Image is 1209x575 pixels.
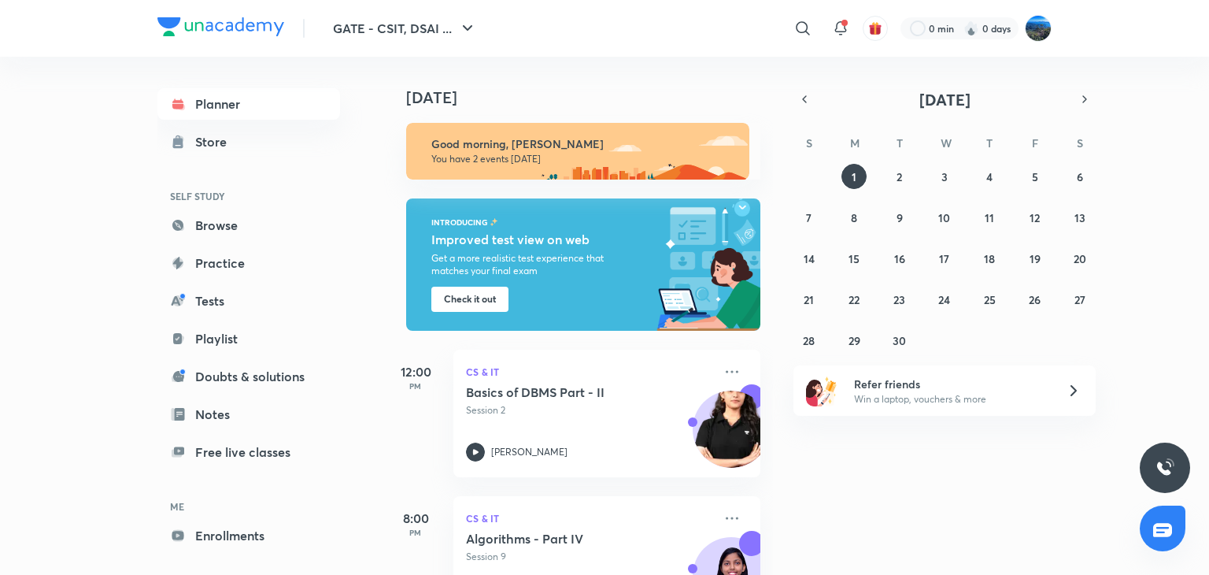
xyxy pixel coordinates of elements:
[797,287,822,312] button: September 21, 2025
[803,333,815,348] abbr: September 28, 2025
[157,88,340,120] a: Planner
[157,210,340,241] a: Browse
[157,436,340,468] a: Free live classes
[1067,205,1093,230] button: September 13, 2025
[157,285,340,317] a: Tests
[157,17,284,40] a: Company Logo
[157,399,340,430] a: Notes
[797,246,822,271] button: September 14, 2025
[384,362,447,381] h5: 12:00
[797,205,822,230] button: September 7, 2025
[938,210,950,225] abbr: September 10, 2025
[1022,164,1048,189] button: September 5, 2025
[977,287,1002,312] button: September 25, 2025
[977,246,1002,271] button: September 18, 2025
[986,135,993,150] abbr: Thursday
[893,292,905,307] abbr: September 23, 2025
[894,251,905,266] abbr: September 16, 2025
[1077,135,1083,150] abbr: Saturday
[1029,292,1041,307] abbr: September 26, 2025
[466,531,662,547] h5: Algorithms - Part IV
[1155,458,1174,477] img: ttu
[854,376,1048,392] h6: Refer friends
[806,135,812,150] abbr: Sunday
[1074,292,1085,307] abbr: September 27, 2025
[849,292,860,307] abbr: September 22, 2025
[986,169,993,184] abbr: September 4, 2025
[1022,287,1048,312] button: September 26, 2025
[1032,135,1038,150] abbr: Friday
[897,135,903,150] abbr: Tuesday
[897,169,902,184] abbr: September 2, 2025
[863,16,888,41] button: avatar
[887,328,912,353] button: September 30, 2025
[157,520,340,551] a: Enrollments
[157,323,340,354] a: Playlist
[157,17,284,36] img: Company Logo
[868,21,882,35] img: avatar
[851,210,857,225] abbr: September 8, 2025
[384,528,447,537] p: PM
[850,135,860,150] abbr: Monday
[490,217,498,227] img: feature
[1022,246,1048,271] button: September 19, 2025
[841,205,867,230] button: September 8, 2025
[1022,205,1048,230] button: September 12, 2025
[977,205,1002,230] button: September 11, 2025
[1074,251,1086,266] abbr: September 20, 2025
[1067,164,1093,189] button: September 6, 2025
[932,287,957,312] button: September 24, 2025
[431,287,508,312] button: Check it out
[852,169,856,184] abbr: September 1, 2025
[938,292,950,307] abbr: September 24, 2025
[939,251,949,266] abbr: September 17, 2025
[893,333,906,348] abbr: September 30, 2025
[849,333,860,348] abbr: September 29, 2025
[1067,287,1093,312] button: September 27, 2025
[1067,246,1093,271] button: September 20, 2025
[157,126,340,158] a: Store
[324,13,486,44] button: GATE - CSIT, DSAI ...
[431,230,638,249] h5: Improved test view on web
[963,20,979,36] img: streak
[897,210,903,225] abbr: September 9, 2025
[157,361,340,392] a: Doubts & solutions
[841,164,867,189] button: September 1, 2025
[919,89,971,110] span: [DATE]
[1030,251,1041,266] abbr: September 19, 2025
[841,246,867,271] button: September 15, 2025
[932,164,957,189] button: September 3, 2025
[804,292,814,307] abbr: September 21, 2025
[1032,169,1038,184] abbr: September 5, 2025
[887,246,912,271] button: September 16, 2025
[1030,210,1040,225] abbr: September 12, 2025
[815,88,1074,110] button: [DATE]
[849,251,860,266] abbr: September 15, 2025
[941,135,952,150] abbr: Wednesday
[195,132,236,151] div: Store
[932,205,957,230] button: September 10, 2025
[431,153,735,165] p: You have 2 events [DATE]
[431,252,634,277] p: Get a more realistic test experience that matches your final exam
[984,292,996,307] abbr: September 25, 2025
[932,246,957,271] button: September 17, 2025
[466,509,713,528] p: CS & IT
[797,328,822,353] button: September 28, 2025
[841,287,867,312] button: September 22, 2025
[1077,169,1083,184] abbr: September 6, 2025
[431,217,488,227] p: INTRODUCING
[887,164,912,189] button: September 2, 2025
[384,509,447,528] h5: 8:00
[431,137,735,151] h6: Good morning, [PERSON_NAME]
[887,287,912,312] button: September 23, 2025
[1025,15,1052,42] img: Karthik Koduri
[804,251,815,266] abbr: September 14, 2025
[384,381,447,391] p: PM
[984,251,995,266] abbr: September 18, 2025
[157,247,340,279] a: Practice
[466,384,662,400] h5: Basics of DBMS Part - II
[977,164,1002,189] button: September 4, 2025
[466,362,713,381] p: CS & IT
[466,550,713,564] p: Session 9
[806,375,837,406] img: referral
